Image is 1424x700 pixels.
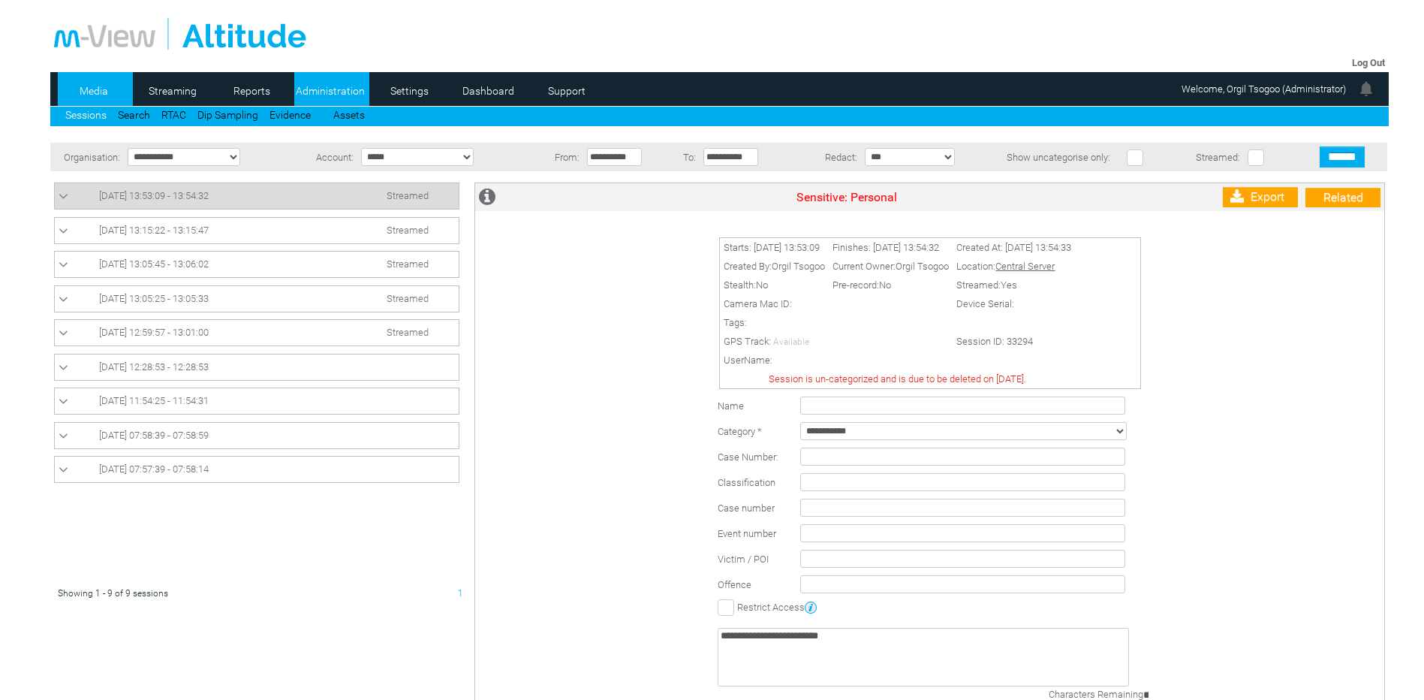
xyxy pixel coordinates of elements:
span: 1 [458,588,463,599]
span: Streamed [387,258,429,270]
span: Classification [718,477,775,488]
span: Finishes: [832,242,871,253]
span: Event number [718,528,776,539]
td: Account: [294,143,357,171]
span: Streamed [387,327,429,338]
a: Assets [333,109,365,121]
td: Redact: [787,143,861,171]
a: Support [531,80,604,102]
td: Sensitive: Personal [520,183,1173,211]
span: [DATE] 13:05:45 - 13:06:02 [99,258,209,270]
td: From: [537,143,583,171]
a: Media [58,80,131,102]
a: Search [118,109,150,121]
span: Welcome, Orgil Tsogoo (Administrator) [1182,83,1346,95]
span: [DATE] 07:57:39 - 07:58:14 [99,463,209,475]
td: To: [671,143,700,171]
a: Administration [294,80,367,102]
span: Central Server [995,261,1055,272]
a: Evidence [269,109,311,121]
span: Victim / POI [718,554,769,565]
td: Camera Mac ID: [720,294,953,313]
a: [DATE] 12:59:57 - 13:01:00 [59,324,455,342]
td: Streamed: [953,276,1075,294]
span: Case number [718,502,775,514]
a: [DATE] 13:05:45 - 13:06:02 [59,255,455,273]
a: Reports [215,80,288,102]
span: [DATE] 13:54:32 [873,242,939,253]
a: Streaming [137,80,209,102]
span: Session is un-categorized and is due to be deleted on [DATE]. [769,373,1026,385]
a: Log Out [1352,57,1385,68]
a: Settings [373,80,446,102]
span: Offence [718,579,751,590]
span: Tags: [724,317,747,328]
span: [DATE] 12:28:53 - 12:28:53 [99,361,209,373]
span: Created At: [956,242,1003,253]
span: [DATE] 11:54:25 - 11:54:31 [99,395,209,406]
td: Location: [953,257,1075,276]
span: Streamed [387,293,429,304]
span: No [879,279,891,291]
td: Organisation: [50,143,124,171]
a: Dip Sampling [197,109,258,121]
label: Category * [718,426,762,437]
span: Yes [1001,279,1017,291]
span: Session ID: [956,336,1004,347]
span: [DATE] 12:59:57 - 13:01:00 [99,327,209,338]
td: Stealth: [720,276,829,294]
a: [DATE] 13:05:25 - 13:05:33 [59,290,455,308]
span: [DATE] 13:54:33 [1005,242,1071,253]
span: Streamed [387,225,429,236]
span: [DATE] 07:58:39 - 07:58:59 [99,430,209,441]
img: bell24.png [1357,80,1375,98]
td: Current Owner: [829,257,953,276]
span: Showing 1 - 9 of 9 sessions [58,588,168,599]
td: Created By: [720,257,829,276]
a: [DATE] 12:28:53 - 12:28:53 [59,358,455,376]
a: [DATE] 07:57:39 - 07:58:14 [59,460,455,478]
span: GPS Track: [724,336,771,347]
span: 33294 [1007,336,1033,347]
span: Streamed: [1196,152,1240,163]
a: Dashboard [452,80,525,102]
a: Export [1223,187,1298,207]
a: Sessions [65,109,107,121]
td: Restrict Access [714,597,1152,617]
td: Pre-record: [829,276,953,294]
span: Device Serial: [956,298,1014,309]
a: [DATE] 13:15:22 - 13:15:47 [59,222,455,240]
span: Show uncategorise only: [1007,152,1110,163]
a: [DATE] 07:58:39 - 07:58:59 [59,427,455,445]
span: [DATE] 13:53:09 [754,242,820,253]
a: [DATE] 11:54:25 - 11:54:31 [59,392,455,410]
a: Related [1305,188,1380,207]
span: Orgil Tsogoo [896,261,949,272]
span: [DATE] 13:15:22 - 13:15:47 [99,225,209,236]
a: [DATE] 13:53:09 - 13:54:32 [59,187,455,205]
a: RTAC [161,109,186,121]
span: UserName: [724,355,772,366]
span: Starts: [724,242,751,253]
span: [DATE] 13:53:09 - 13:54:32 [99,190,209,201]
span: No [756,279,768,291]
span: Streamed [387,190,429,201]
span: Orgil Tsogoo [772,261,825,272]
span: [DATE] 13:05:25 - 13:05:33 [99,293,209,304]
span: Case Number: [718,451,778,463]
label: Name [718,400,744,412]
